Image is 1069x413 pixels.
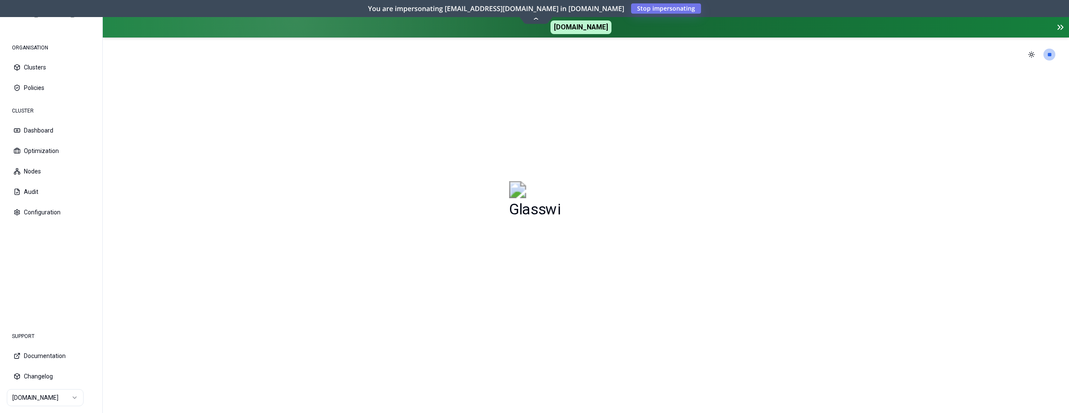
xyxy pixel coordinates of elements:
div: ORGANISATION [7,39,96,56]
button: Optimization [7,142,96,160]
button: Configuration [7,203,96,222]
span: [DOMAIN_NAME] [550,20,611,34]
button: Documentation [7,347,96,365]
button: Changelog [7,367,96,386]
button: Policies [7,78,96,97]
div: SUPPORT [7,328,96,345]
div: CLUSTER [7,102,96,119]
button: Dashboard [7,121,96,140]
button: Clusters [7,58,96,77]
button: Nodes [7,162,96,181]
button: Audit [7,182,96,201]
